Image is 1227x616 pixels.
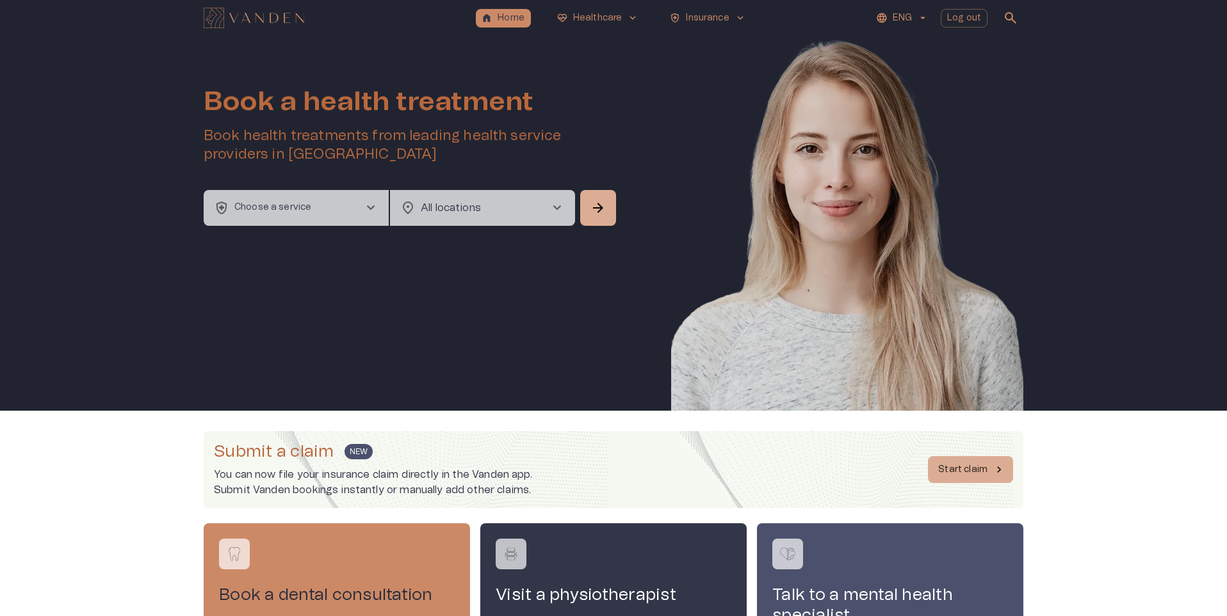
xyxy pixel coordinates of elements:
button: health_and_safetyInsurancekeyboard_arrow_down [664,9,751,28]
h1: Book a health treatment [204,87,619,116]
p: Start claim [938,463,987,477]
a: Navigate to homepage [204,9,471,27]
span: search [1003,10,1018,26]
img: Visit a physiotherapist logo [501,544,521,564]
h5: Book health treatments from leading health service providers in [GEOGRAPHIC_DATA] [204,127,619,164]
span: health_and_safety [214,200,229,216]
span: arrow_forward [590,200,606,216]
span: chevron_right [549,200,565,216]
p: All locations [421,200,529,216]
img: Book a dental consultation logo [225,544,244,564]
button: Log out [941,9,987,28]
button: Search [580,190,616,226]
span: location_on [400,200,416,216]
img: Woman smiling [671,36,1023,449]
h4: Submit a claim [214,441,334,462]
span: home [481,12,492,24]
p: Healthcare [573,12,622,25]
p: Log out [947,12,981,25]
img: Talk to a mental health specialist logo [778,544,797,564]
button: health_and_safetyChoose a servicechevron_right [204,190,389,226]
button: ENG [874,9,930,28]
span: chevron_right [363,200,378,216]
span: ecg_heart [557,12,568,24]
button: ecg_heartHealthcarekeyboard_arrow_down [551,9,644,28]
span: NEW [345,444,373,459]
button: open search modal [998,5,1023,31]
p: Choose a service [234,201,311,214]
button: homeHome [476,9,531,28]
img: Vanden logo [204,8,304,28]
span: health_and_safety [669,12,681,24]
p: Home [498,12,524,25]
button: Start claim [928,456,1013,483]
p: Insurance [686,12,729,25]
span: keyboard_arrow_down [735,12,746,24]
h4: Book a dental consultation [219,585,455,605]
p: Submit Vanden bookings instantly or manually add other claims. [214,482,532,498]
span: keyboard_arrow_down [627,12,638,24]
p: ENG [893,12,911,25]
h4: Visit a physiotherapist [496,585,731,605]
p: You can now file your insurance claim directly in the Vanden app. [214,467,532,482]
